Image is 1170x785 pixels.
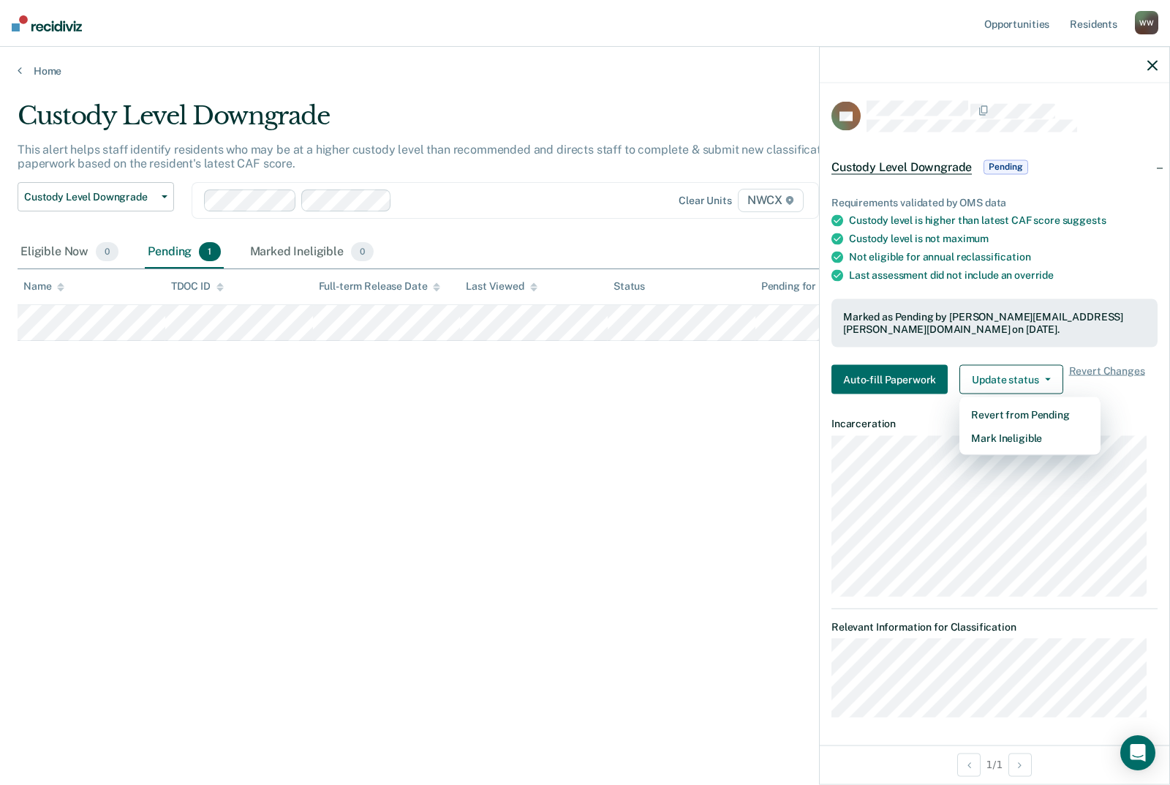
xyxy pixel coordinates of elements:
div: Name [23,280,64,293]
div: Clear units [679,195,732,207]
div: Custody Level Downgrade [18,101,895,143]
div: Marked Ineligible [247,236,377,268]
div: Last Viewed [466,280,537,293]
button: Mark Ineligible [959,426,1101,449]
span: Revert Changes [1069,364,1145,394]
img: Recidiviz [12,15,82,31]
div: Last assessment did not include an [849,269,1158,282]
span: Custody Level Downgrade [831,159,972,174]
div: Pending [145,236,223,268]
div: Not eligible for annual [849,251,1158,263]
div: 1 / 1 [820,745,1169,784]
button: Auto-fill Paperwork [831,364,948,394]
span: 1 [199,242,220,261]
dt: Incarceration [831,417,1158,429]
span: maximum [943,233,989,244]
span: NWCX [738,189,804,212]
div: Open Intercom Messenger [1120,735,1155,770]
span: 0 [351,242,374,261]
div: TDOC ID [171,280,224,293]
span: Custody Level Downgrade [24,191,156,203]
dt: Relevant Information for Classification [831,620,1158,633]
div: Custody level is higher than latest CAF score [849,214,1158,227]
div: Custody level is not [849,233,1158,245]
p: This alert helps staff identify residents who may be at a higher custody level than recommended a... [18,143,837,170]
span: Pending [984,159,1027,174]
div: Requirements validated by OMS data [831,196,1158,209]
div: Status [614,280,645,293]
span: 0 [96,242,118,261]
span: reclassification [956,251,1031,263]
button: Next Opportunity [1008,753,1032,776]
a: Home [18,64,1152,78]
a: Navigate to form link [831,364,954,394]
button: Previous Opportunity [957,753,981,776]
div: Marked as Pending by [PERSON_NAME][EMAIL_ADDRESS][PERSON_NAME][DOMAIN_NAME] on [DATE]. [843,311,1146,336]
span: override [1014,269,1054,281]
div: Custody Level DowngradePending [820,143,1169,190]
div: W W [1135,11,1158,34]
div: Full-term Release Date [319,280,441,293]
span: suggests [1063,214,1106,226]
button: Revert from Pending [959,402,1101,426]
div: Eligible Now [18,236,121,268]
div: Pending for [761,280,829,293]
button: Update status [959,364,1063,394]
